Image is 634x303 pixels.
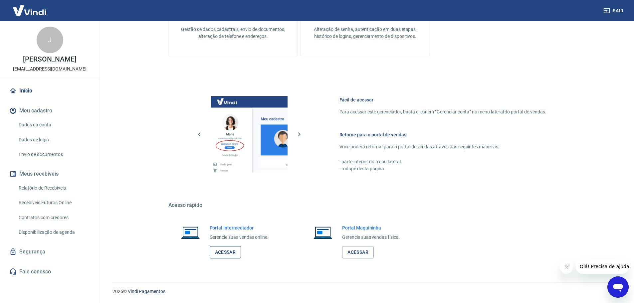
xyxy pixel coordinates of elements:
iframe: Botão para abrir a janela de mensagens [607,276,629,298]
a: Dados de login [16,133,92,147]
a: Relatório de Recebíveis [16,181,92,195]
a: Envio de documentos [16,148,92,161]
button: Meus recebíveis [8,167,92,181]
button: Sair [602,5,626,17]
h6: Portal Maquininha [342,225,400,231]
p: 2025 © [112,288,618,295]
a: Disponibilização de agenda [16,226,92,239]
div: J [37,27,63,53]
p: - parte inferior do menu lateral [339,158,546,165]
h5: Acesso rápido [168,202,562,209]
h6: Portal Intermediador [210,225,269,231]
a: Início [8,83,92,98]
p: Alteração de senha, autenticação em duas etapas, histórico de logins, gerenciamento de dispositivos. [312,26,419,40]
a: Dados da conta [16,118,92,132]
p: Gerencie suas vendas física. [342,234,400,241]
span: Olá! Precisa de ajuda? [4,5,56,10]
img: Vindi [8,0,51,21]
p: Gerencie suas vendas online. [210,234,269,241]
a: Fale conosco [8,264,92,279]
a: Segurança [8,244,92,259]
a: Contratos com credores [16,211,92,225]
a: Vindi Pagamentos [128,289,165,294]
p: Gestão de dados cadastrais, envio de documentos, alteração de telefone e endereços. [179,26,287,40]
img: Imagem da dashboard mostrando o botão de gerenciar conta na sidebar no lado esquerdo [211,96,288,173]
h6: Retorne para o portal de vendas [339,131,546,138]
iframe: Fechar mensagem [560,260,573,274]
p: Para acessar este gerenciador, basta clicar em “Gerenciar conta” no menu lateral do portal de ven... [339,108,546,115]
iframe: Mensagem da empresa [576,259,629,274]
h6: Fácil de acessar [339,96,546,103]
p: Você poderá retornar para o portal de vendas através das seguintes maneiras: [339,143,546,150]
p: [EMAIL_ADDRESS][DOMAIN_NAME] [13,66,87,73]
a: Recebíveis Futuros Online [16,196,92,210]
a: Acessar [210,246,241,258]
p: - rodapé desta página [339,165,546,172]
p: [PERSON_NAME] [23,56,76,63]
img: Imagem de um notebook aberto [176,225,204,240]
a: Acessar [342,246,374,258]
img: Imagem de um notebook aberto [309,225,337,240]
button: Meu cadastro [8,103,92,118]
